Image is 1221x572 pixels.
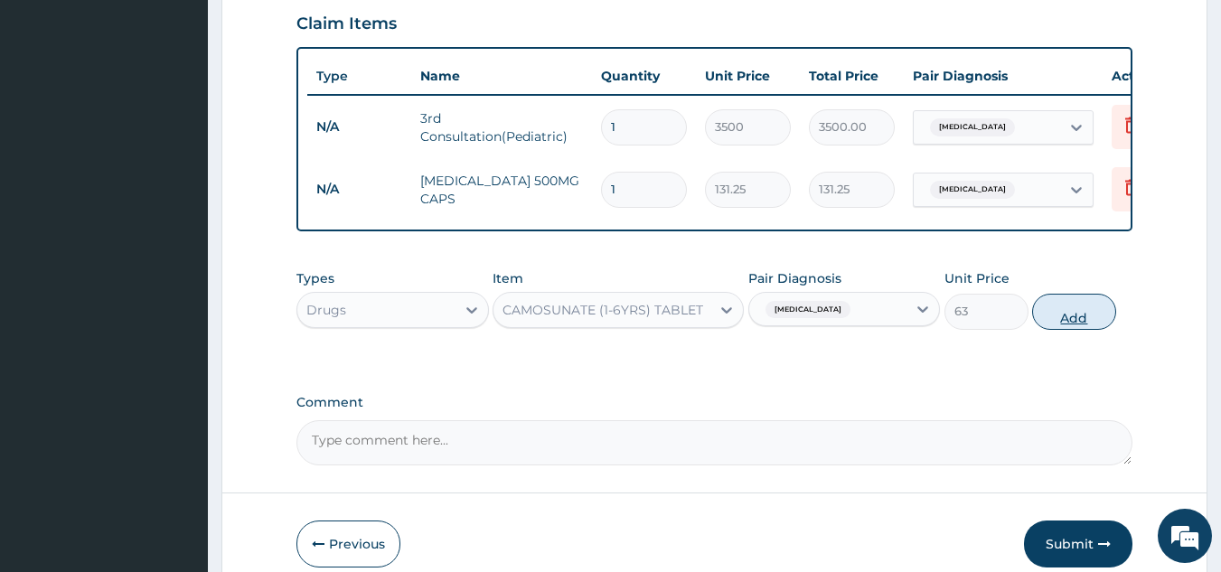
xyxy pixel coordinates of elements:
[930,118,1015,136] span: [MEDICAL_DATA]
[930,181,1015,199] span: [MEDICAL_DATA]
[592,58,696,94] th: Quantity
[411,100,592,155] td: 3rd Consultation(Pediatric)
[411,163,592,217] td: [MEDICAL_DATA] 500MG CAPS
[493,269,523,287] label: Item
[307,173,411,206] td: N/A
[765,301,850,319] span: [MEDICAL_DATA]
[306,301,346,319] div: Drugs
[94,101,304,125] div: Chat with us now
[307,110,411,144] td: N/A
[296,271,334,286] label: Types
[696,58,800,94] th: Unit Price
[502,301,703,319] div: CAMOSUNATE (1-6YRS) TABLET
[1103,58,1193,94] th: Actions
[33,90,73,136] img: d_794563401_company_1708531726252_794563401
[1032,294,1116,330] button: Add
[105,171,249,353] span: We're online!
[904,58,1103,94] th: Pair Diagnosis
[9,380,344,444] textarea: Type your message and hit 'Enter'
[296,9,340,52] div: Minimize live chat window
[748,269,841,287] label: Pair Diagnosis
[296,520,400,567] button: Previous
[296,395,1133,410] label: Comment
[411,58,592,94] th: Name
[1024,520,1132,567] button: Submit
[800,58,904,94] th: Total Price
[944,269,1010,287] label: Unit Price
[296,14,397,34] h3: Claim Items
[307,60,411,93] th: Type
